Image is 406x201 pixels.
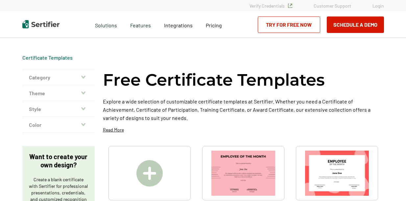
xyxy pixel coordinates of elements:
[211,151,275,196] img: Simple & Modern Employee of the Month Certificate Template
[305,151,369,196] img: Modern & Red Employee of the Month Certificate Template
[206,22,222,28] span: Pricing
[206,20,222,29] a: Pricing
[130,20,151,29] span: Features
[22,20,60,28] img: Sertifier | Digital Credentialing Platform
[372,3,384,9] a: Login
[136,160,163,187] img: Create A Blank Certificate
[103,97,384,122] p: Explore a wide selection of customizable certificate templates at Sertifier. Whether you need a C...
[314,3,351,9] a: Customer Support
[29,153,88,169] p: Want to create your own design?
[22,54,73,61] a: Certificate Templates
[164,22,193,28] span: Integrations
[95,20,117,29] span: Solutions
[22,85,95,101] button: Theme
[250,3,292,9] a: Verify Credentials
[258,16,320,33] a: Try for Free Now
[103,127,124,133] p: Read More
[288,4,292,8] img: Verified
[22,117,95,133] button: Color
[22,54,73,61] div: Breadcrumb
[103,69,325,91] h1: Free Certificate Templates
[22,101,95,117] button: Style
[22,70,95,85] button: Category
[164,20,193,29] a: Integrations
